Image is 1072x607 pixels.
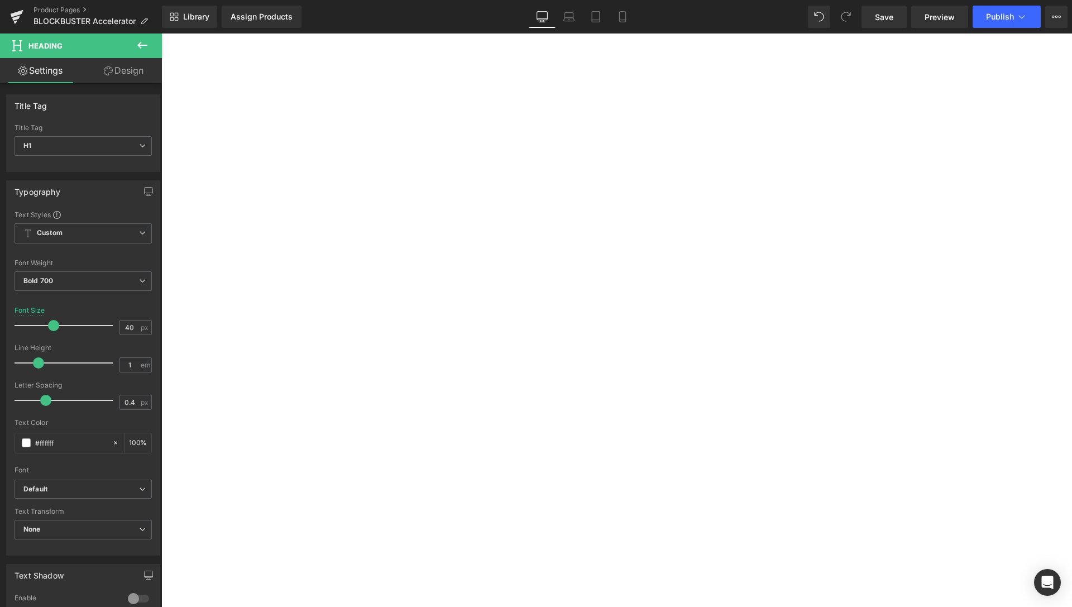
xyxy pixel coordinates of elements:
b: Bold 700 [23,276,53,285]
span: px [141,399,150,406]
div: Font Size [15,307,45,314]
div: Font Weight [15,259,152,267]
div: Text Transform [15,508,152,515]
b: H1 [23,141,31,150]
div: Line Height [15,344,152,352]
div: Title Tag [15,95,47,111]
div: Font [15,466,152,474]
a: Preview [911,6,968,28]
button: Publish [973,6,1041,28]
input: Color [35,437,107,449]
span: Heading [28,41,63,50]
div: Open Intercom Messenger [1034,569,1061,596]
span: Publish [986,12,1014,21]
div: Text Styles [15,210,152,219]
b: None [23,525,41,533]
button: Undo [808,6,830,28]
i: Default [23,485,47,494]
div: Text Color [15,419,152,427]
a: Laptop [556,6,582,28]
div: Assign Products [231,12,293,21]
a: Desktop [529,6,556,28]
div: % [125,433,151,453]
a: Mobile [609,6,636,28]
a: New Library [162,6,217,28]
div: Enable [15,594,117,605]
span: Save [875,11,893,23]
span: em [141,361,150,369]
a: Product Pages [33,6,162,15]
button: Redo [835,6,857,28]
span: px [141,324,150,331]
div: Typography [15,181,60,197]
span: Preview [925,11,955,23]
a: Tablet [582,6,609,28]
span: BLOCKBUSTER Accelerator [33,17,136,26]
span: Library [183,12,209,22]
div: Text Shadow [15,565,64,580]
div: Letter Spacing [15,381,152,389]
b: Custom [37,228,63,238]
button: More [1045,6,1068,28]
a: Design [83,58,164,83]
div: Title Tag [15,124,152,132]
